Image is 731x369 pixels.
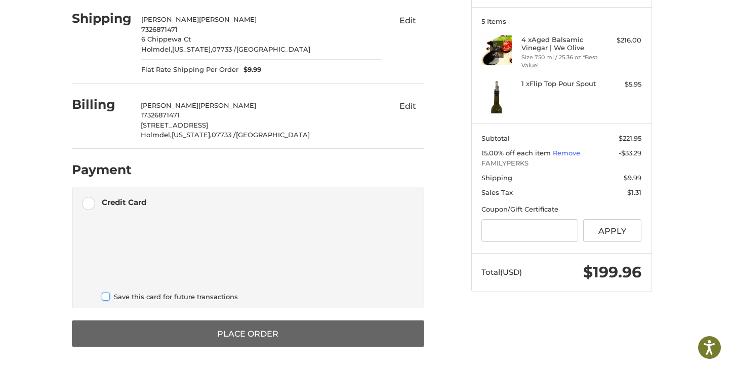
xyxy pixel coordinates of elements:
span: [PERSON_NAME] [198,101,256,109]
input: Gift Certificate or Coupon Code [481,219,578,242]
h3: 5 Items [481,17,641,25]
button: Edit [392,98,424,114]
h2: Shipping [72,11,132,26]
span: 17326871471 [141,111,180,119]
span: [PERSON_NAME] [199,15,257,23]
span: [US_STATE], [172,131,212,139]
div: Credit Card [102,194,146,211]
div: $5.95 [601,79,641,90]
button: Place Order [72,320,424,347]
div: $216.00 [601,35,641,46]
h4: 4 x Aged Balsamic Vinegar | We Olive [521,35,599,52]
span: Holmdel, [141,131,172,139]
h4: 1 x Flip Top Pour Spout [521,79,599,88]
span: $9.99 [238,65,261,75]
span: $9.99 [624,174,641,182]
h2: Billing [72,97,131,112]
span: Sales Tax [481,188,513,196]
span: 15.00% off each item [481,149,553,157]
p: We're away right now. Please check back later! [14,15,114,23]
span: 6 Chippewa Ct [141,35,191,43]
button: Apply [583,219,642,242]
span: $1.31 [627,188,641,196]
iframe: Secure payment input frame [100,220,411,290]
span: [GEOGRAPHIC_DATA] [236,131,310,139]
span: -$33.29 [619,149,641,157]
span: 07733 / [212,45,236,53]
span: [GEOGRAPHIC_DATA] [236,45,310,53]
span: 7326871471 [141,25,178,33]
label: Save this card for future transactions [102,293,409,301]
span: Subtotal [481,134,510,142]
div: Coupon/Gift Certificate [481,204,641,215]
span: [STREET_ADDRESS] [141,121,208,129]
span: 07733 / [212,131,236,139]
span: [PERSON_NAME] [141,101,198,109]
button: Open LiveChat chat widget [116,13,129,25]
span: [PERSON_NAME] [141,15,199,23]
a: Remove [553,149,580,157]
span: Flat Rate Shipping Per Order [141,65,238,75]
span: Shipping [481,174,512,182]
h2: Payment [72,162,132,178]
span: $221.95 [619,134,641,142]
li: Size 750 ml / 25.36 oz *Best Value! [521,53,599,70]
span: Total (USD) [481,267,522,277]
button: Edit [392,12,424,28]
span: $199.96 [583,263,641,281]
span: [US_STATE], [172,45,212,53]
span: Holmdel, [141,45,172,53]
span: FAMILYPERKS [481,158,641,169]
